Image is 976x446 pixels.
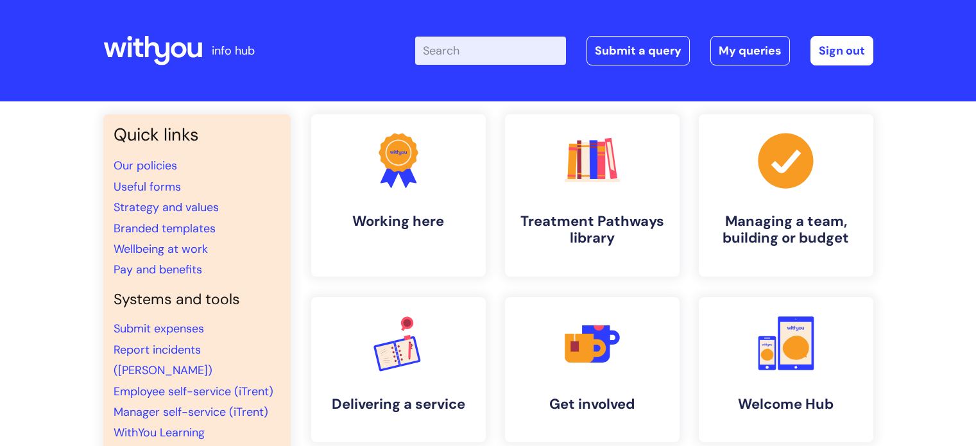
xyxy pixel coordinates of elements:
a: Delivering a service [311,297,486,442]
a: Submit expenses [114,321,204,336]
a: Submit a query [586,36,690,65]
a: Employee self-service (iTrent) [114,384,273,399]
input: Search [415,37,566,65]
a: Our policies [114,158,177,173]
h4: Treatment Pathways library [515,213,669,247]
a: Sign out [810,36,873,65]
a: Strategy and values [114,200,219,215]
h4: Welcome Hub [709,396,863,413]
h4: Managing a team, building or budget [709,213,863,247]
a: Treatment Pathways library [505,114,680,277]
div: | - [415,36,873,65]
a: Manager self-service (iTrent) [114,404,268,420]
h4: Get involved [515,396,669,413]
p: info hub [212,40,255,61]
a: Pay and benefits [114,262,202,277]
a: Report incidents ([PERSON_NAME]) [114,342,212,378]
a: Get involved [505,297,680,442]
a: Useful forms [114,179,181,194]
h4: Working here [321,213,475,230]
a: Managing a team, building or budget [699,114,873,277]
h4: Systems and tools [114,291,280,309]
a: Wellbeing at work [114,241,208,257]
a: Branded templates [114,221,216,236]
h3: Quick links [114,124,280,145]
h4: Delivering a service [321,396,475,413]
a: Working here [311,114,486,277]
a: Welcome Hub [699,297,873,442]
a: My queries [710,36,790,65]
a: WithYou Learning [114,425,205,440]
